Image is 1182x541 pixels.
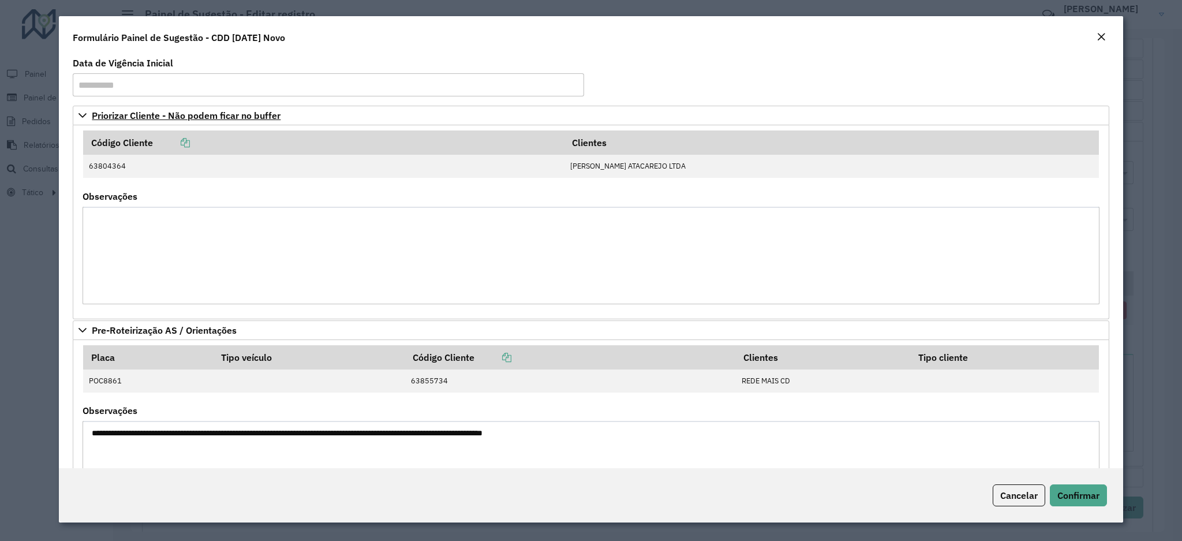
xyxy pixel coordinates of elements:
[83,130,564,155] th: Código Cliente
[993,484,1045,506] button: Cancelar
[564,130,1099,155] th: Clientes
[564,155,1099,178] td: [PERSON_NAME] ATACAREJO LTDA
[1093,30,1109,45] button: Close
[910,345,1099,370] th: Tipo cliente
[83,189,137,203] label: Observações
[73,125,1109,319] div: Priorizar Cliente - Não podem ficar no buffer
[1097,32,1106,42] em: Fechar
[83,370,213,393] td: POC8861
[735,370,910,393] td: REDE MAIS CD
[83,155,564,178] td: 63804364
[92,111,280,120] span: Priorizar Cliente - Não podem ficar no buffer
[405,370,735,393] td: 63855734
[73,320,1109,340] a: Pre-Roteirização AS / Orientações
[92,326,237,335] span: Pre-Roteirização AS / Orientações
[405,345,735,370] th: Código Cliente
[1050,484,1107,506] button: Confirmar
[83,345,213,370] th: Placa
[213,345,405,370] th: Tipo veículo
[83,404,137,417] label: Observações
[153,137,190,148] a: Copiar
[1000,490,1038,501] span: Cancelar
[73,56,173,70] label: Data de Vigência Inicial
[1057,490,1099,501] span: Confirmar
[474,352,511,363] a: Copiar
[735,345,910,370] th: Clientes
[73,340,1109,534] div: Pre-Roteirização AS / Orientações
[73,106,1109,125] a: Priorizar Cliente - Não podem ficar no buffer
[73,31,285,44] h4: Formulário Painel de Sugestão - CDD [DATE] Novo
